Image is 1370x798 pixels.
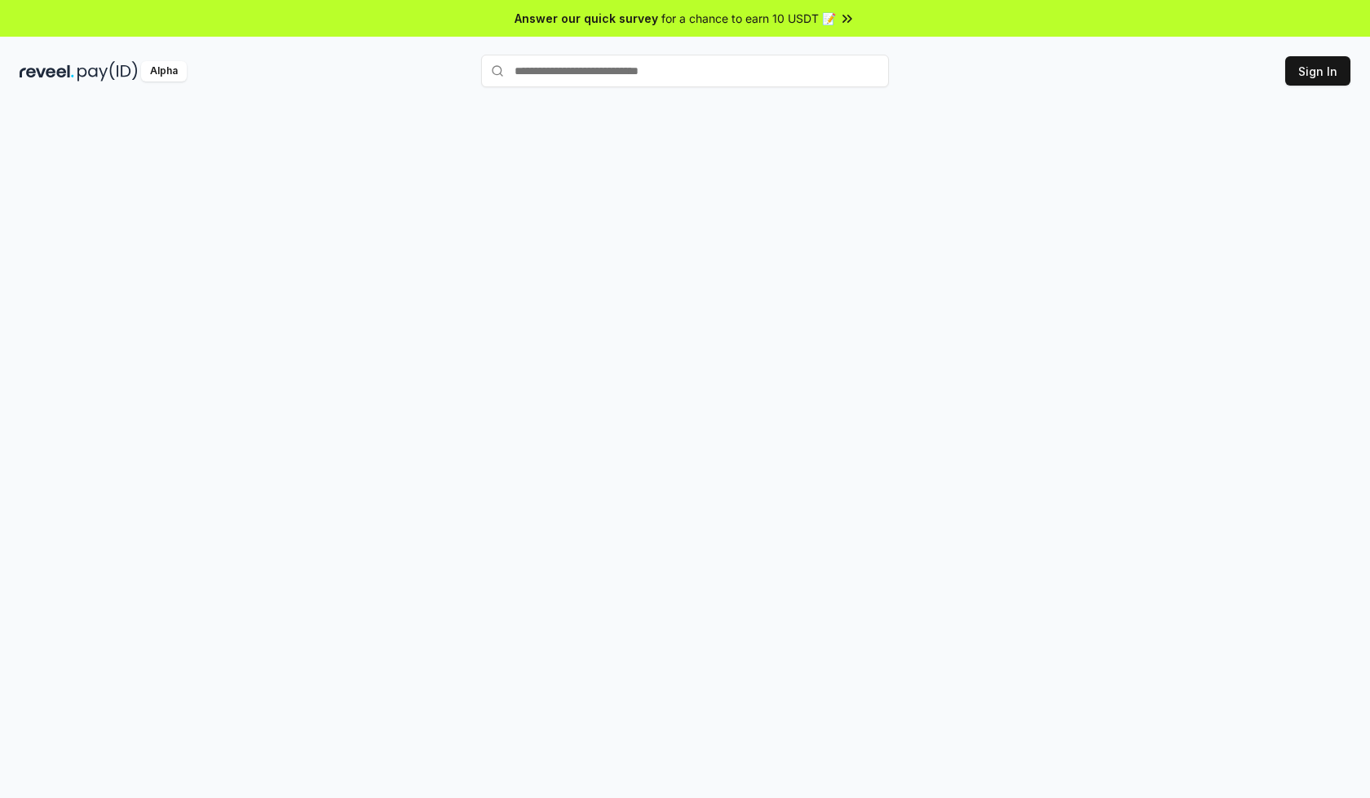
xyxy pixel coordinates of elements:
[77,61,138,82] img: pay_id
[515,10,658,27] span: Answer our quick survey
[20,61,74,82] img: reveel_dark
[141,61,187,82] div: Alpha
[1285,56,1350,86] button: Sign In
[661,10,836,27] span: for a chance to earn 10 USDT 📝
